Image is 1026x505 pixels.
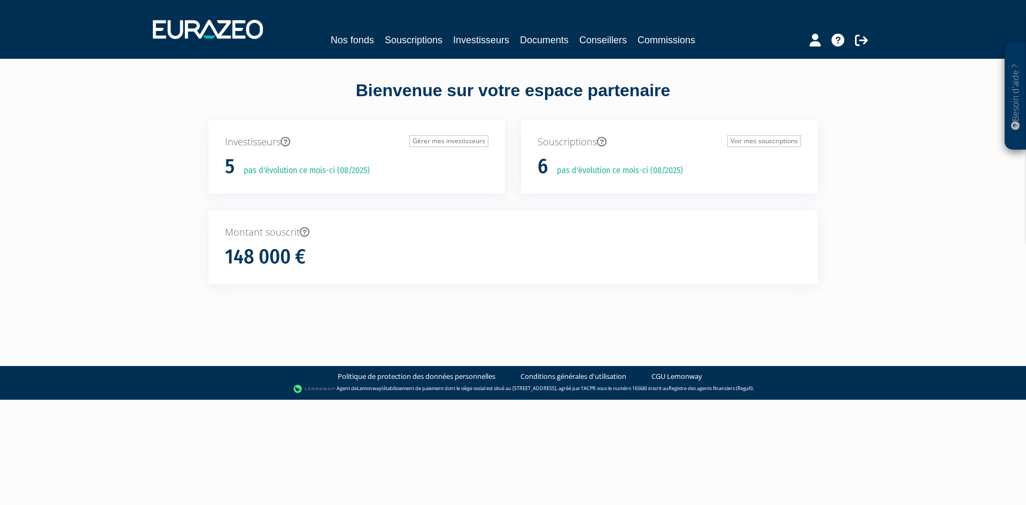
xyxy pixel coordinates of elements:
a: Conseillers [579,33,627,48]
a: Documents [520,33,569,48]
img: 1732889491-logotype_eurazeo_blanc_rvb.png [153,20,263,39]
p: pas d'évolution ce mois-ci (08/2025) [236,165,370,177]
div: - Agent de (établissement de paiement dont le siège social est situé au [STREET_ADDRESS], agréé p... [11,384,1015,394]
img: logo-lemonway.png [293,384,335,394]
a: Politique de protection des données personnelles [338,371,495,382]
h1: 5 [225,156,235,178]
p: pas d'évolution ce mois-ci (08/2025) [549,165,683,177]
p: Souscriptions [538,135,801,149]
p: Investisseurs [225,135,488,149]
h1: 6 [538,156,548,178]
a: Gérer mes investisseurs [409,135,488,147]
a: Conditions générales d'utilisation [520,371,626,382]
h1: 148 000 € [225,246,306,268]
p: Montant souscrit [225,226,801,239]
a: Lemonway [357,385,382,392]
div: Bienvenue sur votre espace partenaire [200,79,826,120]
p: Besoin d'aide ? [1009,49,1022,145]
a: Commissions [638,33,695,48]
a: Registre des agents financiers (Regafi) [669,385,753,392]
a: Voir mes souscriptions [727,135,801,147]
a: Nos fonds [331,33,374,48]
a: CGU Lemonway [651,371,702,382]
a: Investisseurs [453,33,509,48]
a: Souscriptions [385,33,442,48]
